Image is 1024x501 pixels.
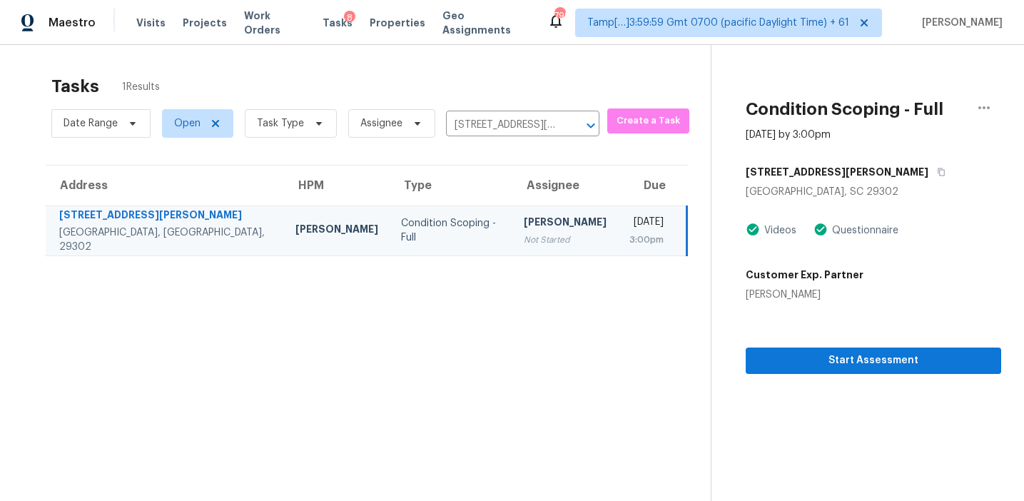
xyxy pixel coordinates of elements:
button: Copy Address [928,159,948,185]
span: Task Type [257,116,304,131]
div: [PERSON_NAME] [524,215,607,233]
span: Tamp[…]3:59:59 Gmt 0700 (pacific Daylight Time) + 61 [587,16,849,30]
div: Condition Scoping - Full [401,216,501,245]
span: Maestro [49,16,96,30]
button: Create a Task [607,108,689,133]
th: HPM [284,166,390,206]
th: Due [618,166,687,206]
h2: Tasks [51,79,99,93]
th: Address [46,166,284,206]
span: Geo Assignments [442,9,530,37]
button: Open [581,116,601,136]
div: [GEOGRAPHIC_DATA], [GEOGRAPHIC_DATA], 29302 [59,226,273,254]
span: Projects [183,16,227,30]
div: 3:00pm [629,233,664,247]
th: Type [390,166,512,206]
span: Open [174,116,201,131]
div: [STREET_ADDRESS][PERSON_NAME] [59,208,273,226]
span: Visits [136,16,166,30]
div: Videos [760,223,796,238]
div: [PERSON_NAME] [746,288,863,302]
div: 799 [554,9,564,23]
h2: Condition Scoping - Full [746,102,943,116]
div: Not Started [524,233,607,247]
img: Artifact Present Icon [813,222,828,237]
span: Start Assessment [757,352,990,370]
div: [PERSON_NAME] [295,222,378,240]
th: Assignee [512,166,618,206]
button: Start Assessment [746,348,1001,374]
span: Date Range [64,116,118,131]
span: Properties [370,16,425,30]
div: Questionnaire [828,223,898,238]
span: Tasks [323,18,353,28]
span: Work Orders [244,9,305,37]
h5: Customer Exp. Partner [746,268,863,282]
span: 1 Results [122,80,160,94]
img: Artifact Present Icon [746,222,760,237]
span: Assignee [360,116,402,131]
input: Search by address [446,114,559,136]
div: [DATE] by 3:00pm [746,128,831,142]
div: [DATE] [629,215,664,233]
h5: [STREET_ADDRESS][PERSON_NAME] [746,165,928,179]
div: [GEOGRAPHIC_DATA], SC 29302 [746,185,1001,199]
span: [PERSON_NAME] [916,16,1003,30]
div: 8 [344,11,355,25]
span: Create a Task [614,113,682,129]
